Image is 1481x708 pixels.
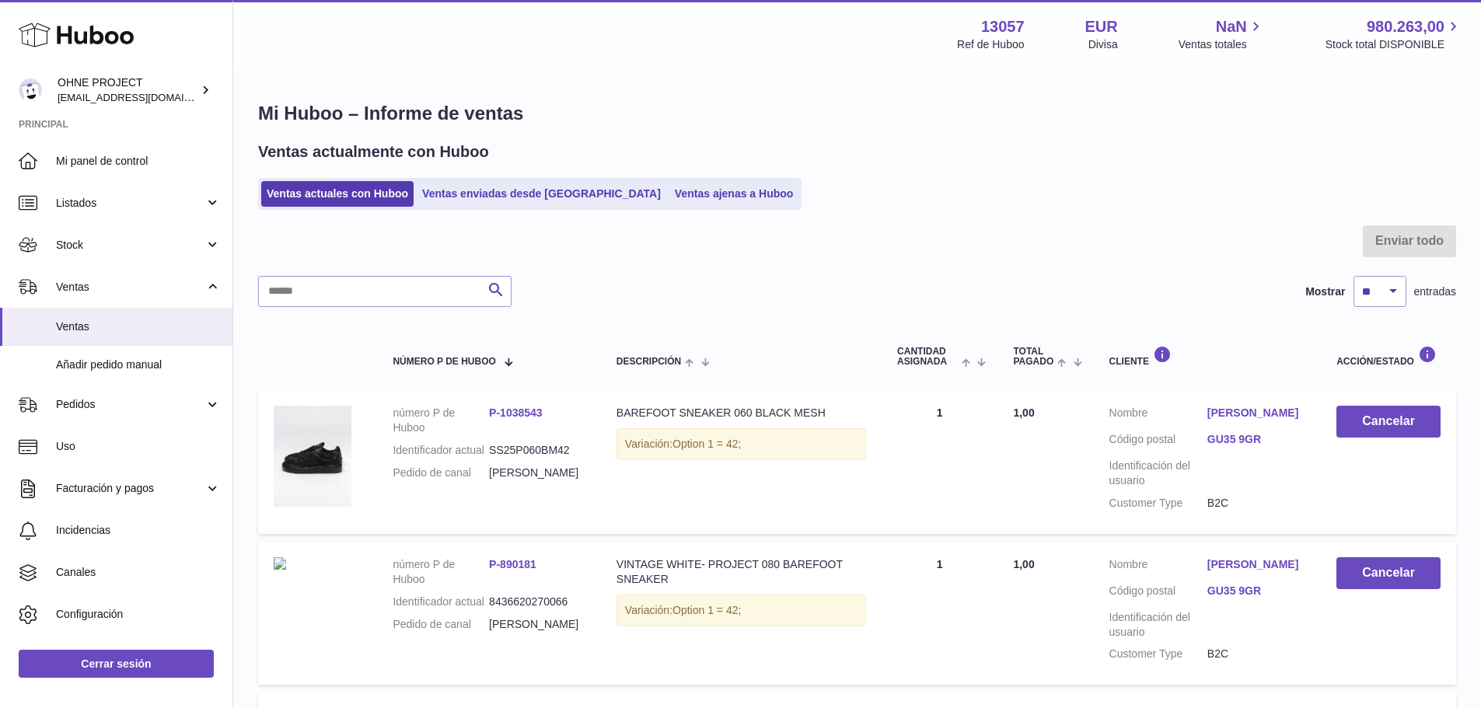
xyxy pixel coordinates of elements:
strong: 13057 [981,16,1025,37]
span: Añadir pedido manual [56,357,221,372]
span: Ventas totales [1179,37,1265,52]
span: Option 1 = 42; [672,604,741,616]
dt: Identificador actual [393,595,489,609]
h1: Mi Huboo – Informe de ventas [258,101,1456,126]
span: Incidencias [56,523,221,538]
a: Ventas actuales con Huboo [261,181,414,207]
span: [EMAIL_ADDRESS][DOMAIN_NAME] [58,91,229,103]
dt: Código postal [1109,432,1207,451]
div: Divisa [1088,37,1118,52]
div: Variación: [617,595,866,626]
dt: Identificación del usuario [1109,459,1207,488]
div: Cliente [1109,346,1306,367]
dt: Customer Type [1109,496,1207,511]
span: Ventas [56,280,204,295]
strong: EUR [1085,16,1118,37]
a: NaN Ventas totales [1179,16,1265,52]
a: GU35 9GR [1207,432,1305,447]
a: [PERSON_NAME] [1207,557,1305,572]
span: Cantidad ASIGNADA [897,347,958,367]
div: OHNE PROJECT [58,75,197,105]
span: Mi panel de control [56,154,221,169]
div: Variación: [617,428,866,460]
img: internalAdmin-13057@internal.huboo.com [19,78,42,102]
dt: Identificador actual [393,443,489,458]
div: Ref de Huboo [957,37,1024,52]
a: P-1038543 [489,406,543,419]
dd: B2C [1207,496,1305,511]
a: Ventas ajenas a Huboo [669,181,799,207]
td: 1 [882,390,997,533]
dt: número P de Huboo [393,557,489,587]
span: Option 1 = 42; [672,438,741,450]
a: [PERSON_NAME] [1207,406,1305,420]
td: 1 [882,542,997,685]
span: Uso [56,439,221,454]
span: 980.263,00 [1367,16,1444,37]
a: P-890181 [489,558,536,570]
span: Pedidos [56,397,204,412]
span: 1,00 [1013,406,1034,419]
span: Listados [56,196,204,211]
div: VINTAGE WHITE- PROJECT 080 BAREFOOT SNEAKER [617,557,866,587]
span: número P de Huboo [393,357,495,367]
dt: Nombre [1109,557,1207,576]
span: Facturación y pagos [56,481,204,496]
dt: Identificación del usuario [1109,610,1207,640]
label: Mostrar [1305,284,1345,299]
span: Ventas [56,319,221,334]
span: entradas [1414,284,1456,299]
a: Cerrar sesión [19,650,214,678]
span: Stock [56,238,204,253]
span: Total pagado [1013,347,1053,367]
div: Acción/Estado [1336,346,1441,367]
dd: [PERSON_NAME] [489,617,585,632]
a: 980.263,00 Stock total DISPONIBLE [1326,16,1462,52]
dt: número P de Huboo [393,406,489,435]
dt: Pedido de canal [393,617,489,632]
dt: Código postal [1109,584,1207,602]
img: DSC07935-4-3.jpg [274,557,286,570]
dd: 8436620270066 [489,595,585,609]
img: 060BLACKMESHSMALL.jpg [274,406,351,507]
dt: Customer Type [1109,647,1207,661]
dd: [PERSON_NAME] [489,466,585,480]
div: BAREFOOT SNEAKER 060 BLACK MESH [617,406,866,420]
dt: Nombre [1109,406,1207,424]
span: 1,00 [1013,558,1034,570]
span: Canales [56,565,221,580]
span: NaN [1216,16,1247,37]
button: Cancelar [1336,557,1441,589]
dd: B2C [1207,647,1305,661]
a: Ventas enviadas desde [GEOGRAPHIC_DATA] [417,181,666,207]
a: GU35 9GR [1207,584,1305,598]
h2: Ventas actualmente con Huboo [258,141,489,162]
span: Stock total DISPONIBLE [1326,37,1462,52]
dt: Pedido de canal [393,466,489,480]
dd: SS25P060BM42 [489,443,585,458]
span: Configuración [56,607,221,622]
button: Cancelar [1336,406,1441,438]
span: Descripción [617,357,681,367]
